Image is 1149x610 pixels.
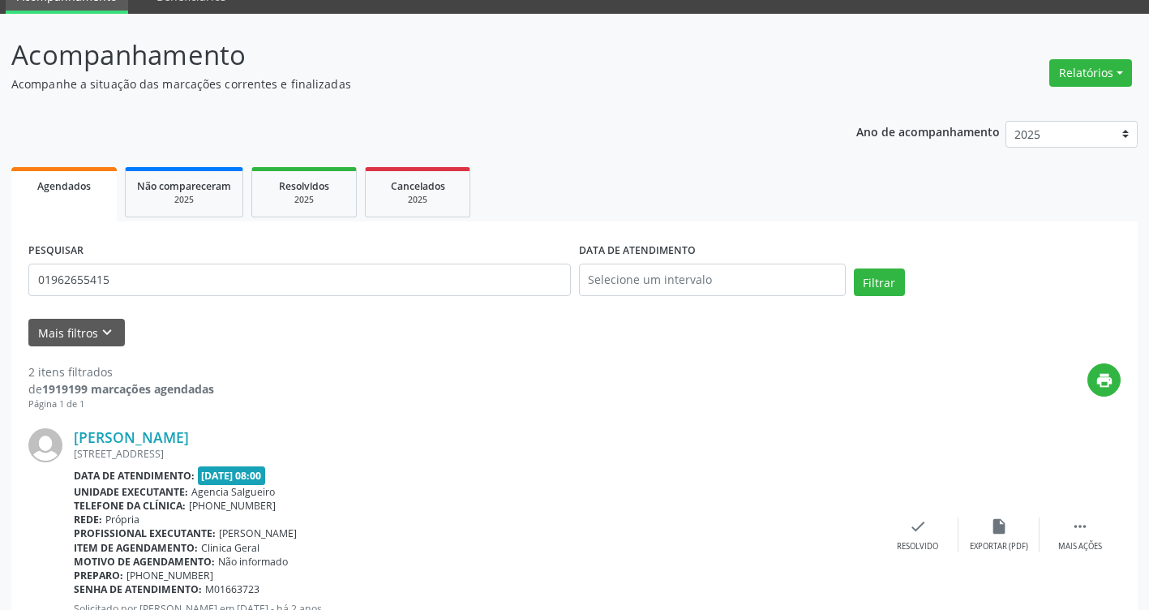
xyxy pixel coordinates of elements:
div: 2025 [264,194,345,206]
div: 2025 [137,194,231,206]
b: Item de agendamento: [74,541,198,555]
span: Não compareceram [137,179,231,193]
b: Motivo de agendamento: [74,555,215,569]
span: M01663723 [205,582,259,596]
div: 2 itens filtrados [28,363,214,380]
b: Senha de atendimento: [74,582,202,596]
b: Data de atendimento: [74,469,195,483]
div: Resolvido [897,541,938,552]
b: Rede: [74,513,102,526]
b: Preparo: [74,569,123,582]
div: [STREET_ADDRESS] [74,447,877,461]
button: Filtrar [854,268,905,296]
b: Telefone da clínica: [74,499,186,513]
input: Selecione um intervalo [579,264,846,296]
button: Relatórios [1049,59,1132,87]
span: Própria [105,513,139,526]
p: Acompanhe a situação das marcações correntes e finalizadas [11,75,800,92]
p: Acompanhamento [11,35,800,75]
div: Exportar (PDF) [970,541,1028,552]
div: 2025 [377,194,458,206]
div: de [28,380,214,397]
i: keyboard_arrow_down [98,324,116,342]
span: Cancelados [391,179,445,193]
span: Resolvidos [279,179,329,193]
span: Agencia Salgueiro [191,485,275,499]
i: print [1095,372,1113,389]
i: check [909,518,927,535]
div: Página 1 de 1 [28,397,214,411]
i: insert_drive_file [990,518,1008,535]
label: PESQUISAR [28,238,84,264]
span: Agendados [37,179,91,193]
span: [DATE] 08:00 [198,466,266,485]
button: Mais filtroskeyboard_arrow_down [28,319,125,347]
button: print [1087,363,1121,397]
img: img [28,428,62,462]
i:  [1071,518,1089,535]
label: DATA DE ATENDIMENTO [579,238,696,264]
span: Não informado [218,555,288,569]
span: Clinica Geral [201,541,259,555]
p: Ano de acompanhamento [856,121,1000,141]
span: [PERSON_NAME] [219,526,297,540]
div: Mais ações [1058,541,1102,552]
b: Unidade executante: [74,485,188,499]
span: [PHONE_NUMBER] [126,569,213,582]
a: [PERSON_NAME] [74,428,189,446]
span: [PHONE_NUMBER] [189,499,276,513]
strong: 1919199 marcações agendadas [42,381,214,397]
b: Profissional executante: [74,526,216,540]
input: Nome, código do beneficiário ou CPF [28,264,571,296]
